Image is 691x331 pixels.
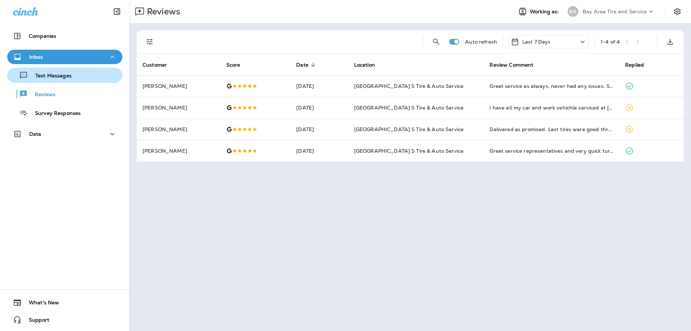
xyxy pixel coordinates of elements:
[28,91,55,98] p: Reviews
[144,6,180,17] p: Reviews
[290,118,348,140] td: [DATE]
[143,148,215,154] p: [PERSON_NAME]
[29,54,43,60] p: Inbox
[29,131,41,137] p: Data
[489,126,614,133] div: Delivered as promised. Last tires were good thru 60k miles, put a new set of same on !
[583,9,647,14] p: Bay Area Tire and Service
[290,140,348,162] td: [DATE]
[568,6,578,17] div: BA
[7,105,122,120] button: Survey Responses
[625,62,644,68] span: Replied
[290,75,348,97] td: [DATE]
[465,39,497,45] p: Auto refresh
[7,68,122,83] button: Text Messages
[7,127,122,141] button: Data
[143,126,215,132] p: [PERSON_NAME]
[530,9,560,15] span: Working as:
[28,110,81,117] p: Survey Responses
[354,62,384,68] span: Location
[226,62,240,68] span: Score
[28,73,72,80] p: Text Messages
[522,39,551,45] p: Last 7 Days
[489,62,543,68] span: Review Comment
[354,62,375,68] span: Location
[625,62,653,68] span: Replied
[226,62,250,68] span: Score
[671,5,684,18] button: Settings
[22,317,49,326] span: Support
[489,82,614,90] div: Great service as always, never had any issues. Staff are very welcoming always explaining any que...
[22,300,59,308] span: What's New
[29,33,56,39] p: Companies
[354,83,464,89] span: [GEOGRAPHIC_DATA] S Tire & Auto Service
[7,295,122,310] button: What's New
[663,35,677,49] button: Export as CSV
[143,35,157,49] button: Filters
[7,50,122,64] button: Inbox
[107,4,127,19] button: Collapse Sidebar
[601,39,620,45] div: 1 - 4 of 4
[489,104,614,111] div: I have all my car and work vehichle serviced at Bay Area Tire. They have great service. Very prof...
[7,29,122,43] button: Companies
[354,148,464,154] span: [GEOGRAPHIC_DATA] S Tire & Auto Service
[143,62,167,68] span: Customer
[7,313,122,327] button: Support
[354,126,464,133] span: [GEOGRAPHIC_DATA] S Tire & Auto Service
[143,105,215,111] p: [PERSON_NAME]
[290,97,348,118] td: [DATE]
[489,62,533,68] span: Review Comment
[489,147,614,155] div: Great service representatives and very quick turn around on my vehicles tire replacement and alig...
[429,35,443,49] button: Search Reviews
[296,62,318,68] span: Date
[354,104,464,111] span: [GEOGRAPHIC_DATA] S Tire & Auto Service
[143,62,176,68] span: Customer
[296,62,308,68] span: Date
[143,83,215,89] p: [PERSON_NAME]
[7,86,122,102] button: Reviews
